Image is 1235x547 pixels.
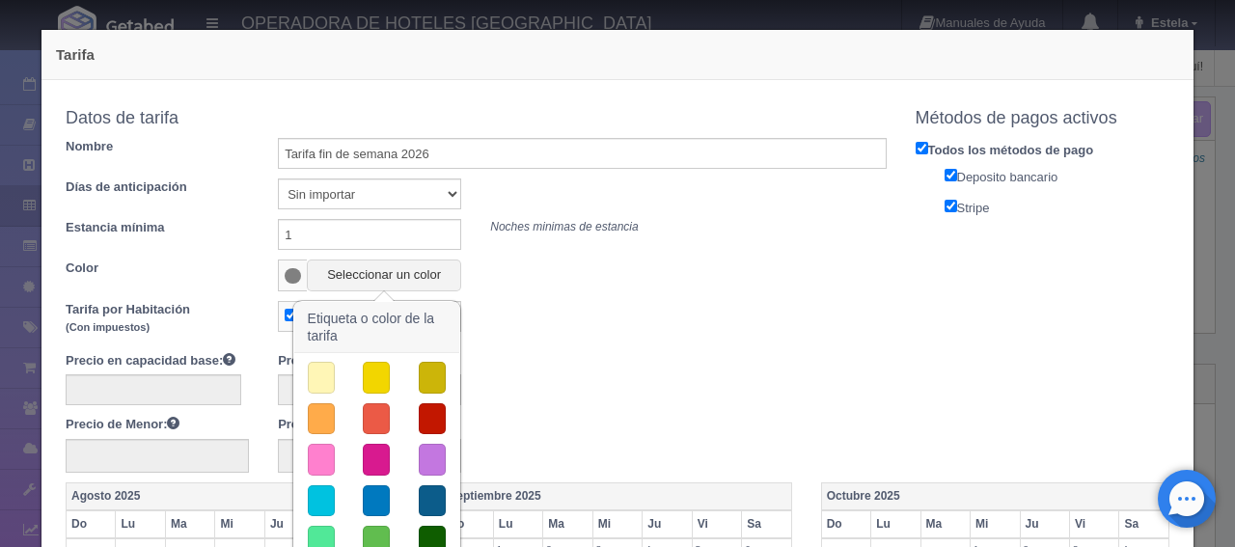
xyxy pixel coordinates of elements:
[692,510,741,538] th: Vi
[945,169,957,181] input: Deposito bancario
[51,301,263,337] label: Tarifa por Habitación
[543,510,592,538] th: Ma
[920,510,970,538] th: Ma
[592,510,642,538] th: Mi
[51,260,263,278] label: Color
[278,351,446,370] label: Precio por persona extra :
[821,510,870,538] th: Do
[444,483,791,511] th: Septiembre 2025
[742,510,792,538] th: Sa
[945,200,957,212] input: Stripe
[490,220,638,233] i: Noches minimas de estancia
[444,510,493,538] th: Do
[56,44,1179,65] h4: Tarifa
[66,415,179,434] label: Precio de Menor:
[930,196,1185,218] label: Stripe
[1020,510,1069,538] th: Ju
[278,415,398,434] label: Precio por Junior:
[51,138,263,156] label: Nombre
[165,510,214,538] th: Ma
[1119,510,1169,538] th: Sa
[916,142,928,154] input: Todos los métodos de pago
[493,510,542,538] th: Lu
[116,510,165,538] th: Lu
[66,109,887,128] h4: Datos de tarifa
[51,178,263,197] label: Días de anticipación
[1070,510,1119,538] th: Vi
[871,510,920,538] th: Lu
[67,510,116,538] th: Do
[901,138,1185,160] label: Todos los métodos de pago
[215,510,264,538] th: Mi
[643,510,692,538] th: Ju
[66,351,235,370] label: Precio en capacidad base:
[294,302,460,353] h3: Etiqueta o color de la tarifa
[278,301,310,332] span: $
[67,483,414,511] th: Agosto 2025
[930,165,1185,187] label: Deposito bancario
[51,219,263,237] label: Estancia mínima
[66,321,150,333] small: (Con impuestos)
[307,260,461,291] button: Seleccionar un color
[971,510,1020,538] th: Mi
[264,510,314,538] th: Ju
[916,109,1170,128] h4: Métodos de pagos activos
[821,483,1168,511] th: Octubre 2025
